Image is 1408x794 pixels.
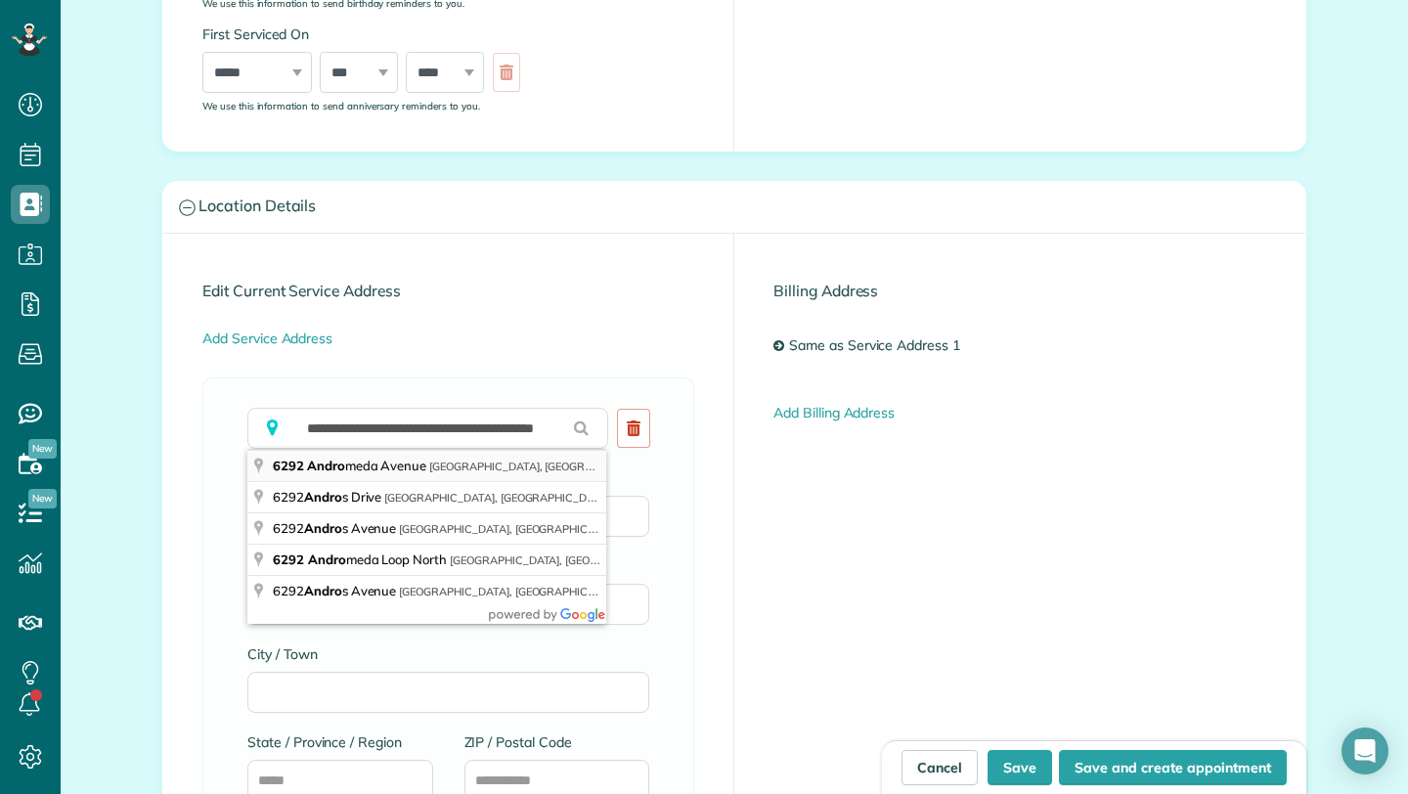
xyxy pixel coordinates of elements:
label: State / Province / Region [247,732,433,752]
span: Andro [304,583,342,598]
sub: We use this information to send anniversary reminders to you. [202,100,480,111]
a: Cancel [902,750,978,785]
span: New [28,439,57,459]
a: Add Service Address [202,330,332,347]
span: [GEOGRAPHIC_DATA], [GEOGRAPHIC_DATA], [GEOGRAPHIC_DATA] [399,585,740,598]
a: Add Billing Address [773,404,895,421]
a: Location Details [163,182,1305,232]
span: [GEOGRAPHIC_DATA], [GEOGRAPHIC_DATA], [GEOGRAPHIC_DATA] [384,491,726,505]
span: [GEOGRAPHIC_DATA], [GEOGRAPHIC_DATA], [GEOGRAPHIC_DATA] [429,460,770,473]
span: 6292 s Drive [273,489,384,505]
span: Andro [304,489,342,505]
a: Same as Service Address 1 [784,329,975,364]
div: Open Intercom Messenger [1342,728,1388,774]
span: 6292 Andro [273,551,346,567]
span: 6292 [273,458,304,473]
label: First Serviced On [202,24,530,44]
span: New [28,489,57,508]
button: Save and create appointment [1059,750,1287,785]
span: Andro [307,458,345,473]
button: Save [988,750,1052,785]
span: 6292 s Avenue [273,520,399,536]
h4: Billing Address [773,283,1266,299]
span: meda Avenue [273,458,429,473]
h4: Edit Current Service Address [202,283,694,299]
span: Andro [304,520,342,536]
label: City / Town [247,644,649,664]
span: meda Loop North [273,551,450,567]
label: ZIP / Postal Code [464,732,650,752]
span: [GEOGRAPHIC_DATA], [GEOGRAPHIC_DATA], [GEOGRAPHIC_DATA] [450,553,791,567]
span: [GEOGRAPHIC_DATA], [GEOGRAPHIC_DATA], [GEOGRAPHIC_DATA] [399,522,740,536]
span: 6292 s Avenue [273,583,399,598]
